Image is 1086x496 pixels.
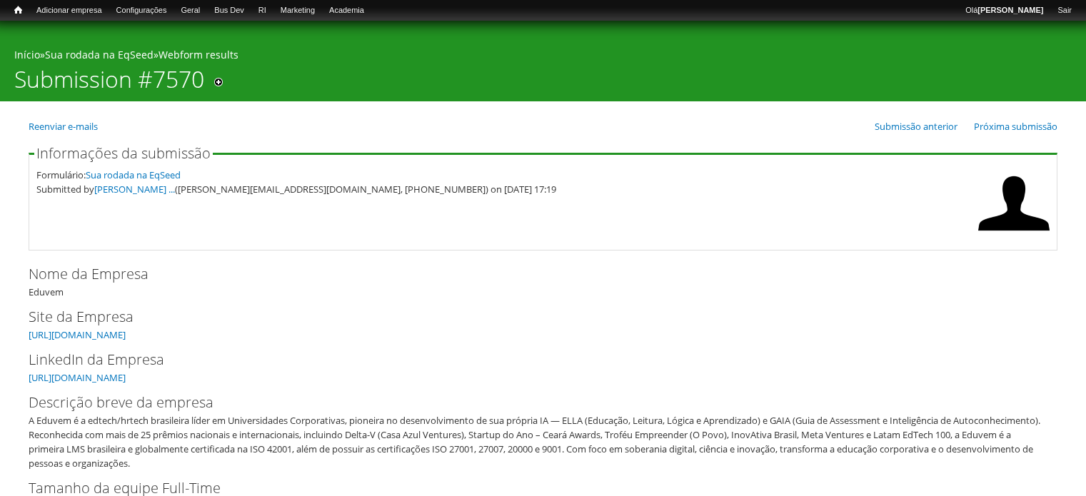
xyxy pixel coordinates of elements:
a: Sua rodada na EqSeed [45,48,154,61]
a: Início [7,4,29,17]
a: [PERSON_NAME] ... [94,183,175,196]
h1: Submission #7570 [14,66,204,101]
label: LinkedIn da Empresa [29,349,1034,370]
a: Webform results [159,48,238,61]
img: Foto de Vladimir Nunan Ribeiro Soares [978,168,1050,239]
a: Ver perfil do usuário. [978,229,1050,242]
label: Descrição breve da empresa [29,392,1034,413]
a: Sua rodada na EqSeed [86,168,181,181]
div: Submitted by ([PERSON_NAME][EMAIL_ADDRESS][DOMAIN_NAME], [PHONE_NUMBER]) on [DATE] 17:19 [36,182,971,196]
a: Bus Dev [207,4,251,18]
a: Submissão anterior [875,120,957,133]
a: Geral [174,4,207,18]
a: [URL][DOMAIN_NAME] [29,328,126,341]
a: Academia [322,4,371,18]
a: Configurações [109,4,174,18]
a: Marketing [273,4,322,18]
a: Início [14,48,40,61]
a: Adicionar empresa [29,4,109,18]
label: Nome da Empresa [29,263,1034,285]
a: Reenviar e-mails [29,120,98,133]
div: A Eduvem é a edtech/hrtech brasileira líder em Universidades Corporativas, pioneira no desenvolvi... [29,413,1048,470]
a: RI [251,4,273,18]
span: Início [14,5,22,15]
a: Sair [1050,4,1079,18]
strong: [PERSON_NAME] [977,6,1043,14]
div: Eduvem [29,263,1057,299]
legend: Informações da submissão [34,146,213,161]
div: Formulário: [36,168,971,182]
a: [URL][DOMAIN_NAME] [29,371,126,384]
a: Olá[PERSON_NAME] [958,4,1050,18]
div: » » [14,48,1072,66]
label: Site da Empresa [29,306,1034,328]
a: Próxima submissão [974,120,1057,133]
